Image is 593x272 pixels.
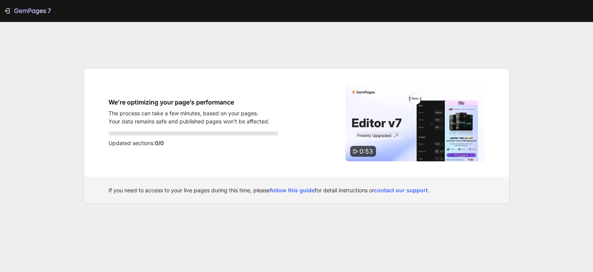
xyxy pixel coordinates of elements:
p: 7 [47,6,51,15]
h1: We’re optimizing your page’s performance [108,98,269,107]
p: Updated sections: [108,139,278,148]
p: Your data remains safe and published pages won’t be affected. [108,117,269,125]
span: 0/0 [155,140,164,146]
div: If you need to access to your live pages during this time, please for detail instructions or . [108,186,485,194]
span: 0:53 [359,147,373,155]
a: follow this guide [270,187,315,193]
a: contact our support [374,187,428,193]
p: The process can take a few minutes, based on your pages. [108,109,269,117]
img: Video thumbnail [346,84,485,161]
